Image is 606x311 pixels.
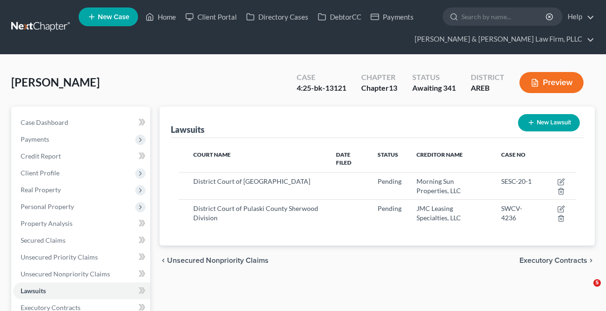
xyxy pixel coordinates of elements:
[378,204,402,212] span: Pending
[587,257,595,264] i: chevron_right
[593,279,601,287] span: 5
[13,232,150,249] a: Secured Claims
[518,114,580,131] button: New Lawsuit
[519,72,584,93] button: Preview
[412,72,456,83] div: Status
[519,257,587,264] span: Executory Contracts
[13,215,150,232] a: Property Analysis
[501,177,532,185] span: SESC-20-1
[21,219,73,227] span: Property Analysis
[21,169,59,177] span: Client Profile
[336,151,351,166] span: Date Filed
[160,257,167,264] i: chevron_left
[13,148,150,165] a: Credit Report
[98,14,129,21] span: New Case
[21,287,46,295] span: Lawsuits
[416,151,463,158] span: Creditor Name
[519,257,595,264] button: Executory Contracts chevron_right
[471,83,504,94] div: AREB
[193,177,310,185] span: District Court of [GEOGRAPHIC_DATA]
[21,135,49,143] span: Payments
[416,204,461,222] span: JMC Leasing Specialties, LLC
[241,8,313,25] a: Directory Cases
[141,8,181,25] a: Home
[361,72,397,83] div: Chapter
[13,249,150,266] a: Unsecured Priority Claims
[167,257,269,264] span: Unsecured Nonpriority Claims
[361,83,397,94] div: Chapter
[313,8,366,25] a: DebtorCC
[297,83,346,94] div: 4:25-bk-13121
[410,31,594,48] a: [PERSON_NAME] & [PERSON_NAME] Law Firm, PLLC
[21,203,74,210] span: Personal Property
[378,151,398,158] span: Status
[574,279,597,302] iframe: Intercom live chat
[11,75,100,89] span: [PERSON_NAME]
[501,204,522,222] span: SWCV-4236
[366,8,418,25] a: Payments
[563,8,594,25] a: Help
[21,253,98,261] span: Unsecured Priority Claims
[171,124,204,135] div: Lawsuits
[412,83,456,94] div: Awaiting 341
[461,8,547,25] input: Search by name...
[297,72,346,83] div: Case
[389,83,397,92] span: 13
[21,118,68,126] span: Case Dashboard
[193,204,318,222] span: District Court of Pulaski County Sherwood Division
[181,8,241,25] a: Client Portal
[471,72,504,83] div: District
[13,114,150,131] a: Case Dashboard
[21,236,66,244] span: Secured Claims
[193,151,231,158] span: Court Name
[13,282,150,299] a: Lawsuits
[160,257,269,264] button: chevron_left Unsecured Nonpriority Claims
[501,151,526,158] span: Case No
[13,266,150,282] a: Unsecured Nonpriority Claims
[21,270,110,278] span: Unsecured Nonpriority Claims
[378,177,402,185] span: Pending
[416,177,461,195] span: Morning Sun Properties, LLC
[21,186,61,194] span: Real Property
[21,152,61,160] span: Credit Report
